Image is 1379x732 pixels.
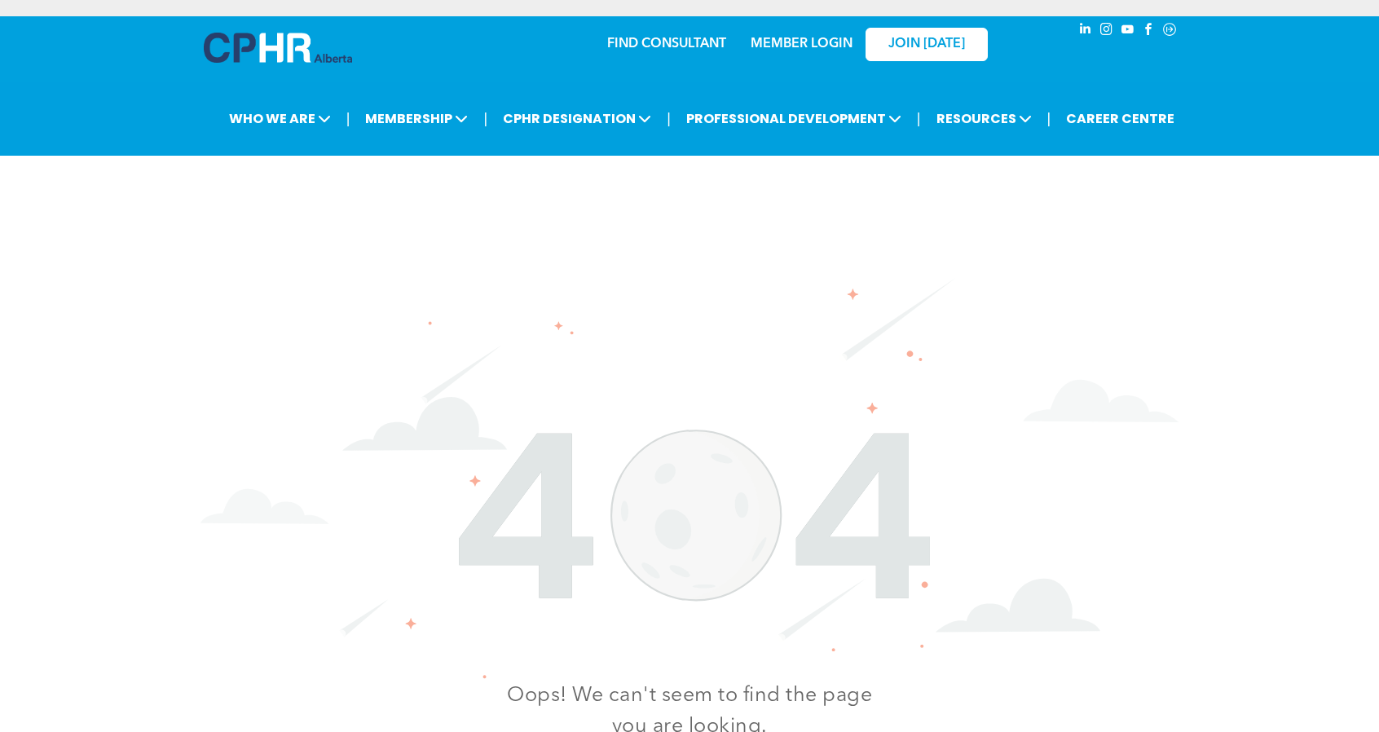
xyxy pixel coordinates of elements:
a: JOIN [DATE] [866,28,988,61]
img: A blue and white logo for cp alberta [204,33,352,63]
span: RESOURCES [932,104,1037,134]
a: CAREER CENTRE [1061,104,1179,134]
span: WHO WE ARE [224,104,336,134]
li: | [917,102,921,135]
li: | [1047,102,1051,135]
span: PROFESSIONAL DEVELOPMENT [681,104,906,134]
a: Social network [1161,20,1179,42]
span: MEMBERSHIP [360,104,473,134]
span: JOIN [DATE] [888,37,965,52]
a: instagram [1097,20,1115,42]
img: The number 404 is surrounded by clouds and stars on a white background. [200,278,1179,679]
a: MEMBER LOGIN [751,37,853,51]
li: | [667,102,671,135]
li: | [346,102,350,135]
a: linkedin [1076,20,1094,42]
a: youtube [1118,20,1136,42]
li: | [483,102,487,135]
a: facebook [1139,20,1157,42]
span: CPHR DESIGNATION [498,104,656,134]
a: FIND CONSULTANT [607,37,726,51]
